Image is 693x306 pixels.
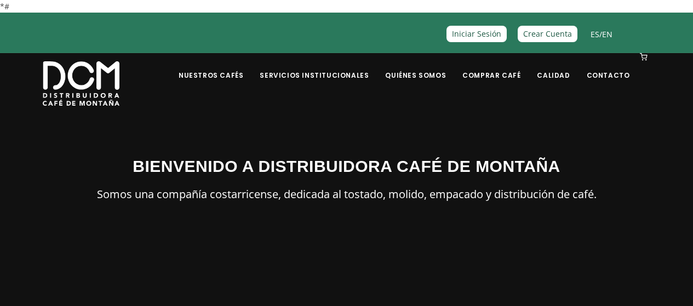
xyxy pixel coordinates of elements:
a: Servicios Institucionales [253,54,375,80]
a: EN [602,29,612,39]
a: ES [591,29,599,39]
a: Crear Cuenta [518,26,577,42]
h3: BIENVENIDO A DISTRIBUIDORA CAFÉ DE MONTAÑA [43,154,651,178]
a: Calidad [530,54,576,80]
a: Nuestros Cafés [172,54,250,80]
p: Somos una compañía costarricense, dedicada al tostado, molido, empacado y distribución de café. [43,185,651,204]
span: / [591,28,612,41]
a: Iniciar Sesión [446,26,507,42]
a: Quiénes Somos [379,54,453,80]
a: Comprar Café [456,54,527,80]
a: Contacto [580,54,637,80]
